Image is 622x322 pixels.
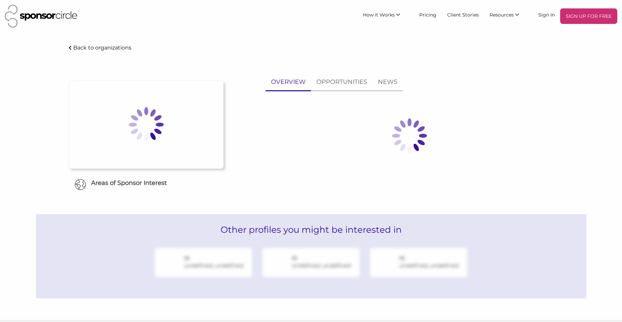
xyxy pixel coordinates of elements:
[533,8,560,21] a: Sign In
[376,102,443,169] img: Loading spinner
[490,12,514,18] span: Resources
[5,5,77,28] img: Sponsor Circle Logo
[414,8,442,21] a: Pricing
[442,8,484,21] a: Client Stories
[484,8,533,24] li: Resources
[73,44,131,51] p: Back to organizations
[363,12,395,18] span: How it Works
[271,77,306,87] p: OVERVIEW
[378,77,397,87] p: NEWS
[36,214,586,245] h2: Other profiles you might be interested in
[75,179,86,190] img: Globe Icon
[357,8,414,24] li: How it Works
[113,91,180,158] img: Loading spinner
[316,77,367,87] p: OPPORTUNITIES
[64,179,229,187] h6: Areas of Sponsor Interest
[563,11,615,21] p: SIGN UP FOR FREE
